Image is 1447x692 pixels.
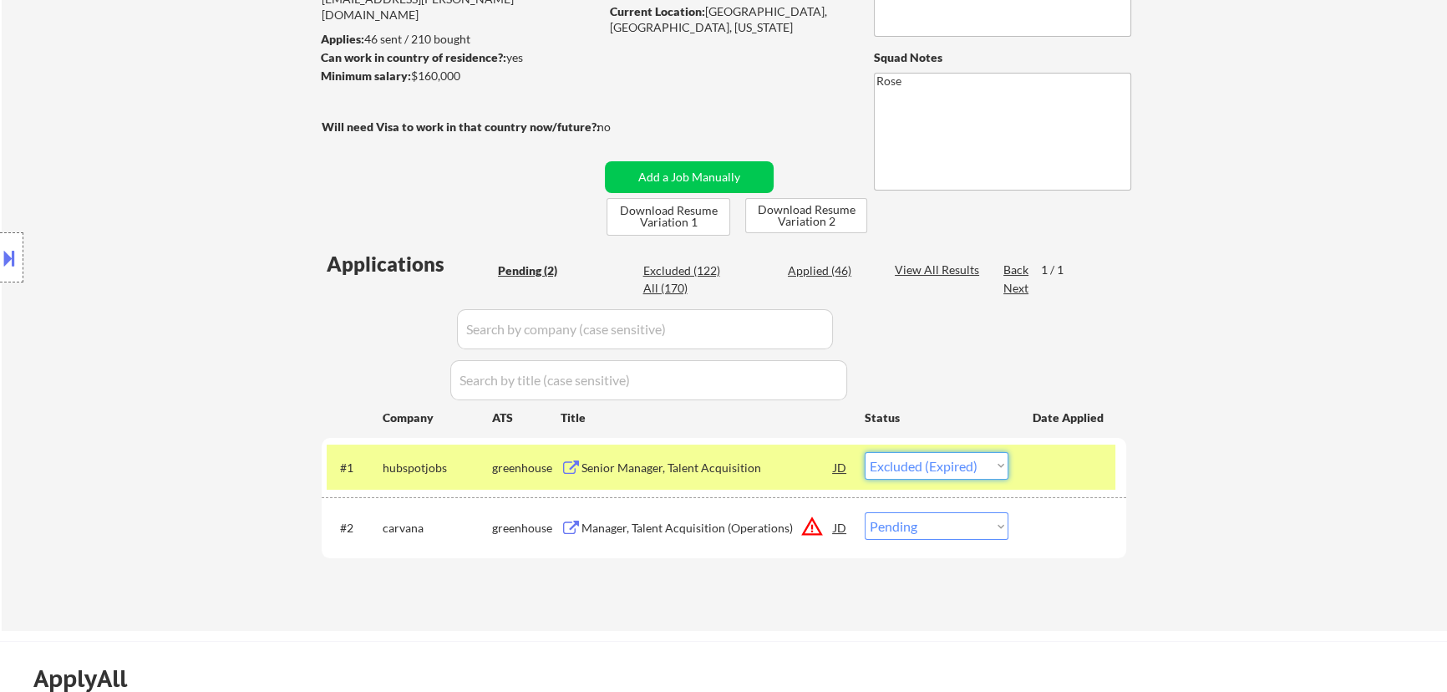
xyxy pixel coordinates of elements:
strong: Will need Visa to work in that country now/future?: [322,120,600,134]
div: ATS [492,410,561,426]
div: 1 / 1 [1041,262,1079,278]
button: warning_amber [800,515,824,538]
div: greenhouse [492,460,561,476]
div: $160,000 [321,68,599,84]
div: Next [1003,280,1030,297]
strong: Can work in country of residence?: [321,50,506,64]
button: Add a Job Manually [605,161,774,193]
div: #2 [340,520,369,537]
div: JD [832,512,849,542]
strong: Minimum salary: [321,69,411,83]
div: carvana [383,520,492,537]
div: 46 sent / 210 bought [321,31,599,48]
input: Search by company (case sensitive) [457,309,833,349]
div: Applications [327,254,492,274]
div: Applied (46) [788,262,871,279]
div: greenhouse [492,520,561,537]
div: Manager, Talent Acquisition (Operations) [581,520,834,537]
div: Title [561,410,849,426]
div: no [597,119,645,135]
input: Search by title (case sensitive) [450,360,847,400]
div: Company [383,410,492,426]
button: Download Resume Variation 2 [745,198,867,233]
div: View All Results [895,262,984,278]
div: JD [832,452,849,482]
div: Senior Manager, Talent Acquisition [581,460,834,476]
div: #1 [340,460,369,476]
div: Back [1003,262,1030,278]
div: Date Applied [1033,410,1106,426]
button: Download Resume Variation 1 [607,198,730,236]
div: [GEOGRAPHIC_DATA], [GEOGRAPHIC_DATA], [US_STATE] [610,3,846,36]
strong: Applies: [321,32,364,46]
div: yes [321,49,594,66]
div: Excluded (122) [642,262,726,279]
div: hubspotjobs [383,460,492,476]
div: Status [865,402,1008,432]
strong: Current Location: [610,4,705,18]
div: All (170) [642,280,726,297]
div: Squad Notes [874,49,1131,66]
div: Pending (2) [498,262,581,279]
